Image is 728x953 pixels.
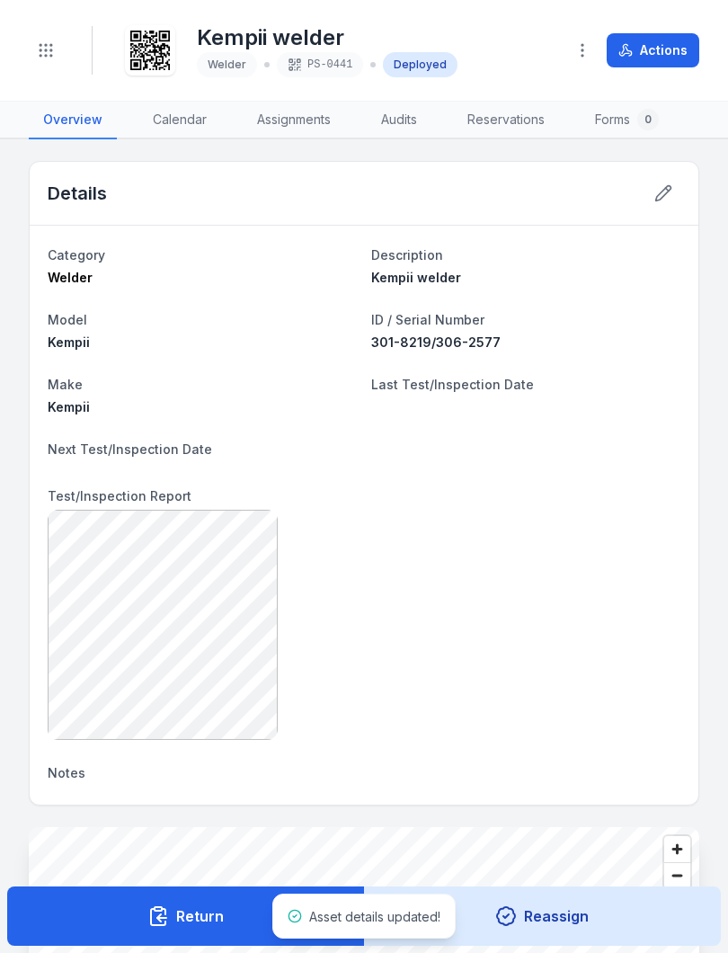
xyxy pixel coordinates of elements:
[664,862,690,888] button: Zoom out
[48,377,83,392] span: Make
[371,247,443,263] span: Description
[637,109,659,130] div: 0
[29,33,63,67] button: Toggle navigation
[208,58,246,71] span: Welder
[277,52,363,77] div: PS-0441
[367,102,431,139] a: Audits
[48,312,87,327] span: Model
[364,886,722,946] button: Reassign
[371,334,501,350] span: 301-8219/306-2577
[48,765,85,780] span: Notes
[138,102,221,139] a: Calendar
[383,52,457,77] div: Deployed
[48,441,212,457] span: Next Test/Inspection Date
[453,102,559,139] a: Reservations
[29,102,117,139] a: Overview
[581,102,673,139] a: Forms0
[48,247,105,263] span: Category
[371,312,484,327] span: ID / Serial Number
[48,488,191,503] span: Test/Inspection Report
[197,23,457,52] h1: Kempii welder
[7,886,365,946] button: Return
[371,377,534,392] span: Last Test/Inspection Date
[607,33,699,67] button: Actions
[48,399,90,414] span: Kempii
[243,102,345,139] a: Assignments
[48,334,90,350] span: Kempii
[309,909,440,924] span: Asset details updated!
[48,181,107,206] h2: Details
[371,270,461,285] span: Kempii welder
[48,270,93,285] span: Welder
[664,836,690,862] button: Zoom in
